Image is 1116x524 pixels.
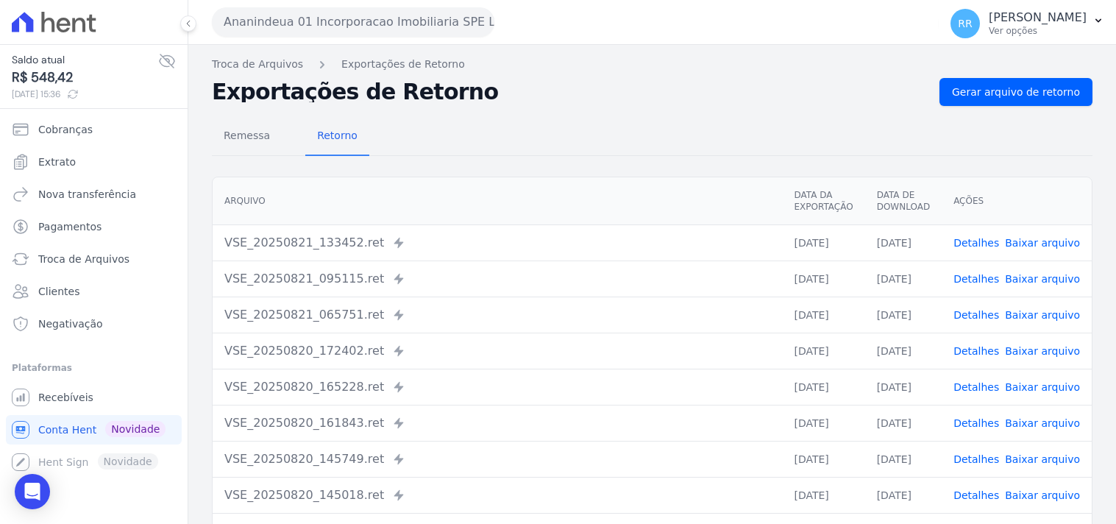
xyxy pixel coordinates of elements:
a: Detalhes [953,237,999,249]
nav: Sidebar [12,115,176,477]
th: Ações [942,177,1092,225]
td: [DATE] [865,369,942,405]
a: Detalhes [953,273,999,285]
td: [DATE] [782,297,864,333]
div: VSE_20250820_145749.ret [224,450,770,468]
td: [DATE] [865,297,942,333]
td: [DATE] [782,477,864,513]
td: [DATE] [865,333,942,369]
div: VSE_20250820_172402.ret [224,342,770,360]
span: RR [958,18,972,29]
th: Data de Download [865,177,942,225]
div: VSE_20250821_065751.ret [224,306,770,324]
td: [DATE] [782,224,864,261]
a: Detalhes [953,345,999,357]
a: Baixar arquivo [1005,417,1080,429]
span: Clientes [38,284,79,299]
button: Ananindeua 01 Incorporacao Imobiliaria SPE LTDA [212,7,494,37]
td: [DATE] [782,441,864,477]
td: [DATE] [782,261,864,297]
span: Recebíveis [38,390,93,405]
a: Baixar arquivo [1005,345,1080,357]
span: Saldo atual [12,52,158,68]
a: Exportações de Retorno [341,57,465,72]
div: VSE_20250820_145018.ret [224,486,770,504]
a: Cobranças [6,115,182,144]
span: Cobranças [38,122,93,137]
a: Baixar arquivo [1005,309,1080,321]
span: [DATE] 15:36 [12,88,158,101]
a: Retorno [305,118,369,156]
a: Extrato [6,147,182,177]
a: Nova transferência [6,180,182,209]
span: Troca de Arquivos [38,252,129,266]
nav: Breadcrumb [212,57,1092,72]
div: VSE_20250821_133452.ret [224,234,770,252]
span: Negativação [38,316,103,331]
div: VSE_20250820_161843.ret [224,414,770,432]
td: [DATE] [865,261,942,297]
a: Detalhes [953,309,999,321]
span: Conta Hent [38,422,96,437]
a: Detalhes [953,381,999,393]
td: [DATE] [865,224,942,261]
span: Gerar arquivo de retorno [952,85,1080,99]
td: [DATE] [782,369,864,405]
div: Open Intercom Messenger [15,474,50,509]
td: [DATE] [865,477,942,513]
a: Detalhes [953,453,999,465]
div: VSE_20250821_095115.ret [224,270,770,288]
a: Troca de Arquivos [212,57,303,72]
a: Baixar arquivo [1005,453,1080,465]
a: Gerar arquivo de retorno [939,78,1092,106]
button: RR [PERSON_NAME] Ver opções [939,3,1116,44]
a: Troca de Arquivos [6,244,182,274]
a: Clientes [6,277,182,306]
th: Data da Exportação [782,177,864,225]
span: Nova transferência [38,187,136,202]
a: Remessa [212,118,282,156]
h2: Exportações de Retorno [212,82,928,102]
a: Recebíveis [6,383,182,412]
a: Baixar arquivo [1005,237,1080,249]
p: Ver opções [989,25,1087,37]
a: Detalhes [953,417,999,429]
span: Remessa [215,121,279,150]
span: R$ 548,42 [12,68,158,88]
span: Extrato [38,155,76,169]
a: Baixar arquivo [1005,273,1080,285]
a: Pagamentos [6,212,182,241]
p: [PERSON_NAME] [989,10,1087,25]
a: Detalhes [953,489,999,501]
span: Novidade [105,421,166,437]
div: VSE_20250820_165228.ret [224,378,770,396]
a: Baixar arquivo [1005,381,1080,393]
td: [DATE] [782,333,864,369]
span: Retorno [308,121,366,150]
td: [DATE] [865,441,942,477]
span: Pagamentos [38,219,102,234]
th: Arquivo [213,177,782,225]
td: [DATE] [865,405,942,441]
td: [DATE] [782,405,864,441]
a: Baixar arquivo [1005,489,1080,501]
div: Plataformas [12,359,176,377]
a: Conta Hent Novidade [6,415,182,445]
a: Negativação [6,309,182,339]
